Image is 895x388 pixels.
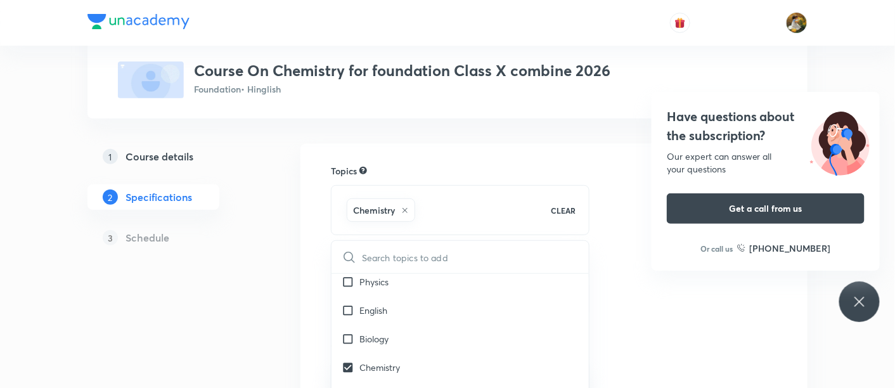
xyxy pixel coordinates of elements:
p: Physics [359,275,389,288]
button: Get a call from us [667,193,865,224]
p: Chemistry [359,361,400,374]
h5: Schedule [126,230,169,245]
a: Company Logo [87,14,190,32]
p: 1 [103,149,118,164]
a: [PHONE_NUMBER] [737,242,831,255]
img: avatar [674,17,686,29]
p: CLEAR [551,205,576,216]
h6: [PHONE_NUMBER] [750,242,831,255]
img: Company Logo [87,14,190,29]
h5: Specifications [126,190,192,205]
input: Search topics to add [362,241,589,273]
button: avatar [670,13,690,33]
p: Biology [359,332,389,346]
p: 3 [103,230,118,245]
p: Or call us [701,243,733,254]
a: 1Course details [87,144,260,169]
img: fallback-thumbnail.png [118,61,184,98]
h4: Have questions about the subscription? [667,107,865,145]
h3: Course On Chemistry for foundation Class X combine 2026 [194,61,610,80]
img: ttu_illustration_new.svg [800,107,880,176]
div: Our expert can answer all your questions [667,150,865,176]
p: English [359,304,387,317]
p: 2 [103,190,118,205]
h5: Course details [126,149,193,164]
p: Foundation • Hinglish [194,82,610,96]
h6: Chemistry [353,204,395,217]
h6: Topics [331,164,357,178]
div: Search for topics [359,165,367,176]
img: Gayatri Chillure [786,12,808,34]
